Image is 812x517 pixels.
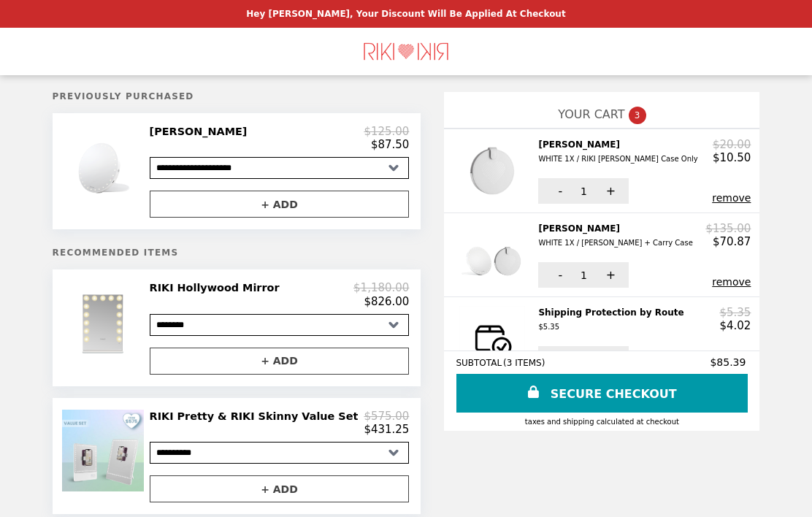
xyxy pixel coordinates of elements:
[53,91,421,102] h5: Previously Purchased
[710,356,748,368] span: $85.39
[712,192,751,204] button: remove
[362,37,451,66] img: Brand Logo
[364,410,409,423] p: $575.00
[456,418,748,426] div: Taxes and Shipping calculated at checkout
[62,125,148,207] img: RIKI SUNNY
[371,138,410,151] p: $87.50
[581,185,587,197] span: 1
[150,314,410,336] select: Select a product variant
[538,222,698,250] h2: [PERSON_NAME]
[538,346,578,372] button: -
[150,442,410,464] select: Select a product variant
[456,358,503,368] span: SUBTOTAL
[538,178,578,204] button: -
[150,125,253,138] h2: [PERSON_NAME]
[629,107,646,124] span: 3
[589,178,629,204] button: +
[712,276,751,288] button: remove
[589,262,629,288] button: +
[713,151,751,164] p: $10.50
[62,410,148,491] img: RIKI Pretty & RIKI Skinny Value Set
[364,125,409,138] p: $125.00
[503,358,545,368] span: ( 3 ITEMS )
[364,295,409,308] p: $826.00
[459,138,529,204] img: RIKI SUNNY
[713,138,751,151] p: $20.00
[538,262,578,288] button: -
[353,281,409,294] p: $1,180.00
[150,475,410,502] button: + ADD
[538,153,697,166] div: WHITE 1X / RIKI [PERSON_NAME] Case Only
[538,237,692,250] div: WHITE 1X / [PERSON_NAME] + Carry Case
[581,269,587,281] span: 1
[364,423,409,436] p: $431.25
[589,346,629,372] button: +
[53,248,421,258] h5: Recommended Items
[719,306,751,319] p: $5.35
[538,321,683,334] div: $5.35
[150,410,364,423] h2: RIKI Pretty & RIKI Skinny Value Set
[150,157,410,179] select: Select a product variant
[62,281,148,363] img: RIKI Hollywood Mirror
[150,348,410,375] button: + ADD
[456,374,748,413] a: SECURE CHECKOUT
[538,138,703,166] h2: [PERSON_NAME]
[558,107,624,121] span: YOUR CART
[459,306,529,372] img: Shipping Protection by Route
[150,281,286,294] h2: RIKI Hollywood Mirror
[538,306,689,334] h2: Shipping Protection by Route
[713,235,751,248] p: $70.87
[246,9,565,19] p: Hey [PERSON_NAME], your discount will be applied at checkout
[459,222,529,288] img: RIKI SUNNY
[705,222,751,235] p: $135.00
[719,319,751,332] p: $4.02
[150,191,410,218] button: + ADD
